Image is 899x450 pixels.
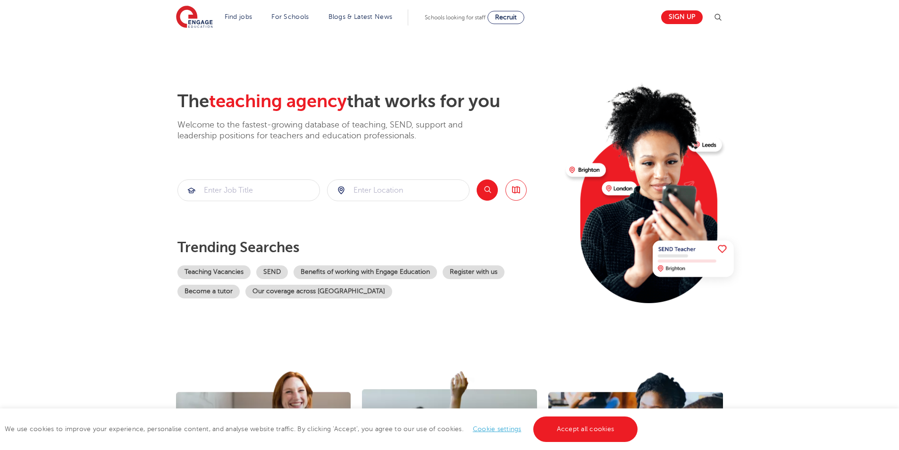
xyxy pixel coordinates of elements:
[225,13,252,20] a: Find jobs
[328,13,393,20] a: Blogs & Latest News
[245,285,392,298] a: Our coverage across [GEOGRAPHIC_DATA]
[294,265,437,279] a: Benefits of working with Engage Education
[177,285,240,298] a: Become a tutor
[177,91,558,112] h2: The that works for you
[178,180,319,201] input: Submit
[425,14,486,21] span: Schools looking for staff
[209,91,347,111] span: teaching agency
[533,416,638,442] a: Accept all cookies
[661,10,703,24] a: Sign up
[177,265,251,279] a: Teaching Vacancies
[5,425,640,433] span: We use cookies to improve your experience, personalise content, and analyse website traffic. By c...
[176,6,213,29] img: Engage Education
[477,179,498,201] button: Search
[177,179,320,201] div: Submit
[443,265,504,279] a: Register with us
[256,265,288,279] a: SEND
[487,11,524,24] a: Recruit
[177,119,489,142] p: Welcome to the fastest-growing database of teaching, SEND, support and leadership positions for t...
[177,239,558,256] p: Trending searches
[328,180,469,201] input: Submit
[327,179,470,201] div: Submit
[495,14,517,21] span: Recruit
[271,13,309,20] a: For Schools
[473,425,521,433] a: Cookie settings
